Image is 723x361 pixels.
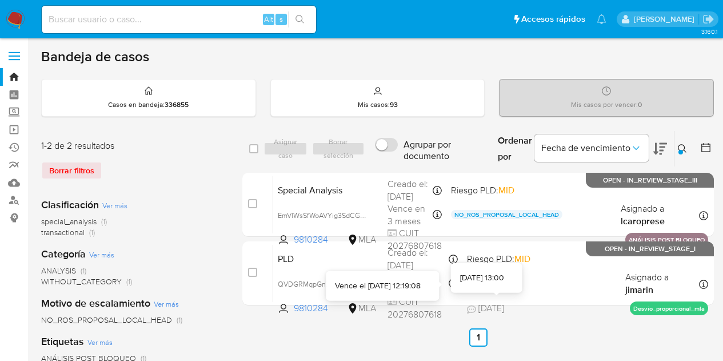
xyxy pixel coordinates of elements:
span: Alt [264,14,273,25]
span: Accesos rápidos [521,13,585,25]
span: s [279,14,283,25]
a: Notificaciones [597,14,606,24]
a: Salir [702,13,714,25]
button: search-icon [288,11,311,27]
div: [DATE] 13:00 [460,272,504,284]
p: nicolas.fernandezallen@mercadolibre.com [634,14,698,25]
div: Vence el [DATE] 12:19:08 [335,280,421,292]
input: Buscar usuario o caso... [42,12,316,27]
